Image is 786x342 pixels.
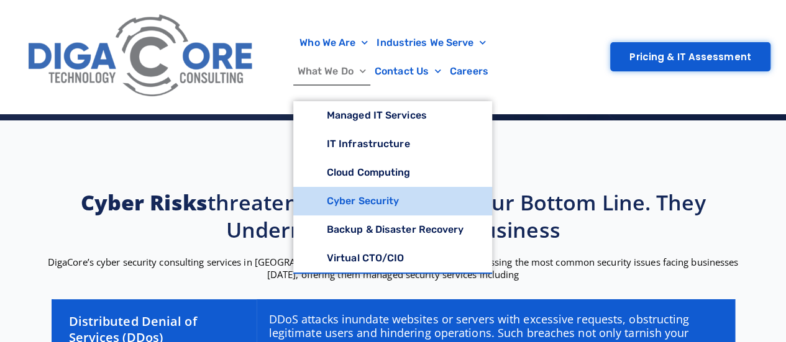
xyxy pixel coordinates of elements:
[293,130,493,158] a: IT Infrastructure
[293,57,370,86] a: What We Do
[370,57,446,86] a: Contact Us
[610,42,770,71] a: Pricing & IT Assessment
[81,188,208,217] strong: Cyber risks
[629,52,751,61] span: Pricing & IT Assessment
[45,189,741,243] h2: threaten more than just your bottom line. They undermine your entire business
[293,101,493,130] a: Managed IT Services
[45,256,741,281] p: DigaCore’s cyber security consulting services in [GEOGRAPHIC_DATA] eliminate cyber threats by add...
[293,244,493,272] a: Virtual CTO/CIO
[293,187,493,215] a: Cyber Security
[293,215,493,244] a: Backup & Disaster Recovery
[295,29,372,57] a: Who We Are
[22,6,261,107] img: Digacore Logo
[372,29,490,57] a: Industries We Serve
[267,29,519,86] nav: Menu
[293,101,493,274] ul: What We Do
[293,158,493,187] a: Cloud Computing
[446,57,493,86] a: Careers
